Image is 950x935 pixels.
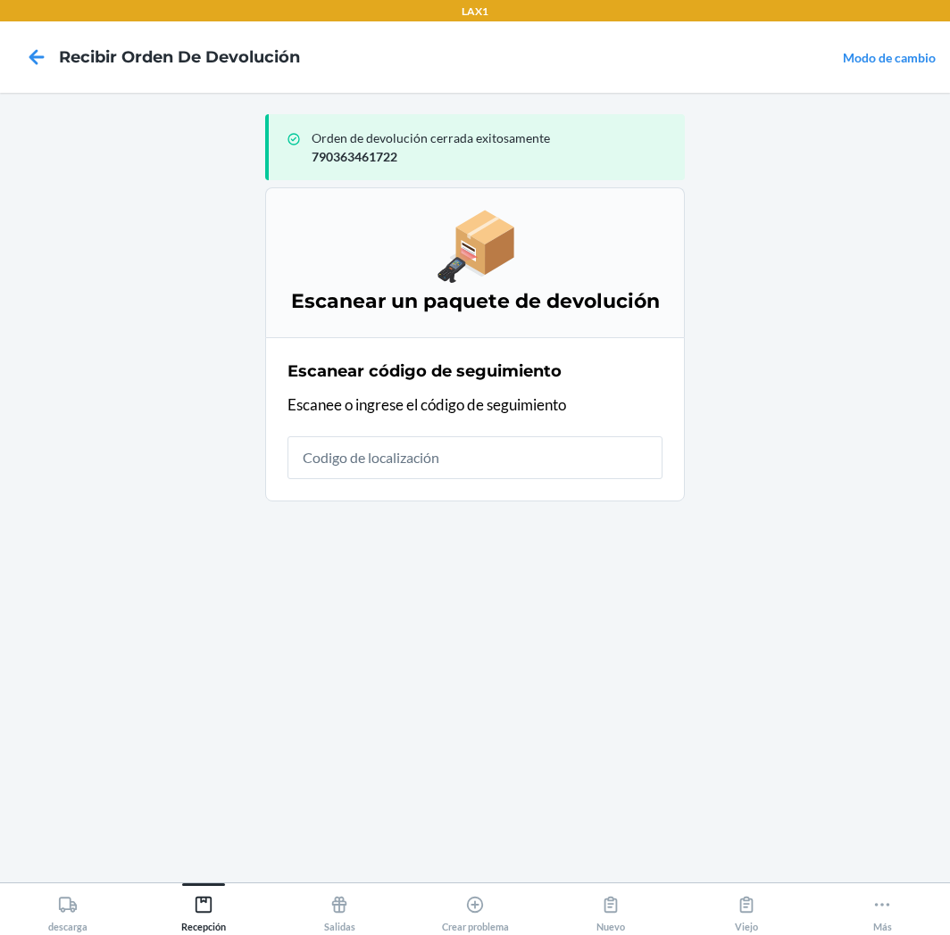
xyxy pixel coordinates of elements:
[181,888,226,932] div: Recepción
[312,128,671,147] p: Orden de devolución cerrada exitosamente
[843,50,936,65] a: Modo de cambio
[136,883,271,932] button: Recepción
[872,888,892,932] div: Más
[679,883,814,932] button: Viejo
[324,888,355,932] div: Salidas
[596,888,625,932] div: Nuevo
[48,888,87,932] div: descarga
[59,46,300,69] h4: Recibir orden de devolución
[287,287,662,316] h3: Escanear un paquete de devolución
[543,883,679,932] button: Nuevo
[287,360,562,383] h2: Escanear código de seguimiento
[271,883,407,932] button: Salidas
[462,4,488,20] p: LAX1
[814,883,950,932] button: Más
[407,883,543,932] button: Crear problema
[287,436,662,479] input: Codigo de localización
[287,393,662,417] p: Escanee o ingrese el código de seguimiento
[735,888,758,932] div: Viejo
[312,147,671,166] p: 790363461722
[442,888,509,932] div: Crear problema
